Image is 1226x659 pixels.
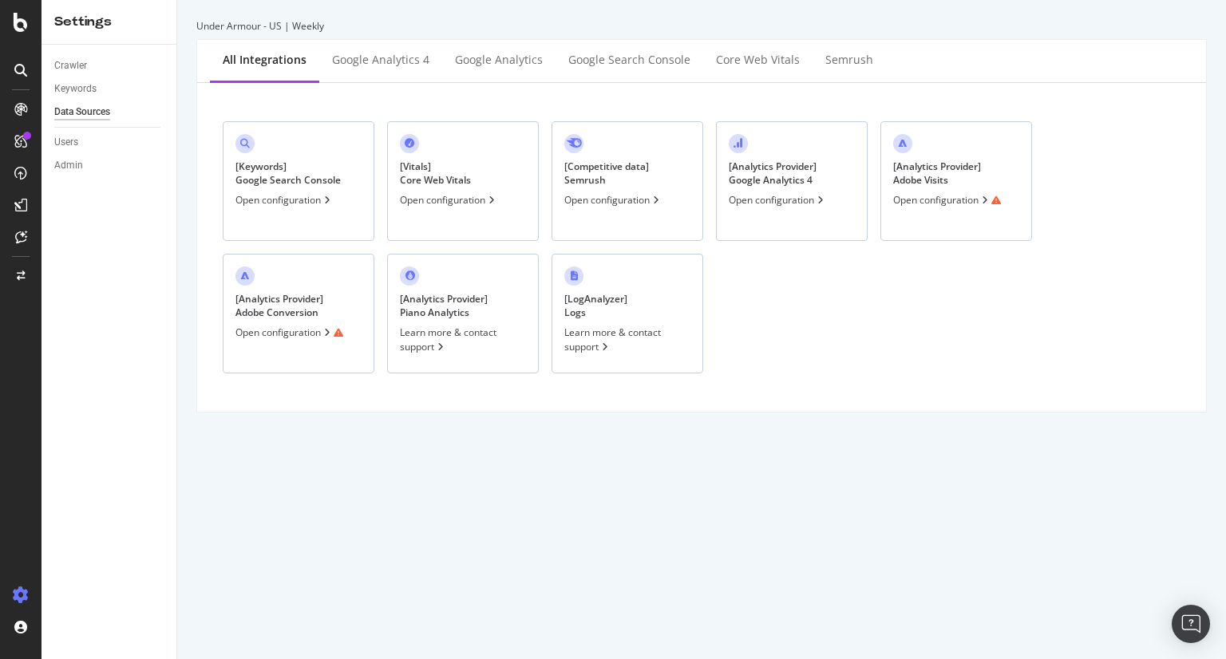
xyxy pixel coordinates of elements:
[455,52,543,68] div: Google Analytics
[729,193,827,207] div: Open configuration
[825,52,873,68] div: Semrush
[223,52,306,68] div: All integrations
[564,193,662,207] div: Open configuration
[400,326,526,353] div: Learn more & contact support
[54,81,97,97] div: Keywords
[564,160,649,187] div: [ Competitive data ] Semrush
[54,134,165,151] a: Users
[54,13,164,31] div: Settings
[235,160,341,187] div: [ Keywords ] Google Search Console
[716,52,800,68] div: Core Web Vitals
[54,57,165,74] a: Crawler
[400,160,471,187] div: [ Vitals ] Core Web Vitals
[400,193,498,207] div: Open configuration
[196,19,1207,33] div: Under Armour - US | Weekly
[54,57,87,74] div: Crawler
[893,193,1001,207] div: Open configuration
[54,157,165,174] a: Admin
[400,292,488,319] div: [ Analytics Provider ] Piano Analytics
[54,104,165,120] a: Data Sources
[564,292,627,319] div: [ LogAnalyzer ] Logs
[893,160,981,187] div: [ Analytics Provider ] Adobe Visits
[729,160,817,187] div: [ Analytics Provider ] Google Analytics 4
[235,292,323,319] div: [ Analytics Provider ] Adobe Conversion
[235,193,334,207] div: Open configuration
[332,52,429,68] div: Google Analytics 4
[54,134,78,151] div: Users
[564,326,690,353] div: Learn more & contact support
[568,52,690,68] div: Google Search Console
[54,157,83,174] div: Admin
[235,326,343,339] div: Open configuration
[54,81,165,97] a: Keywords
[54,104,110,120] div: Data Sources
[1172,605,1210,643] div: Open Intercom Messenger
